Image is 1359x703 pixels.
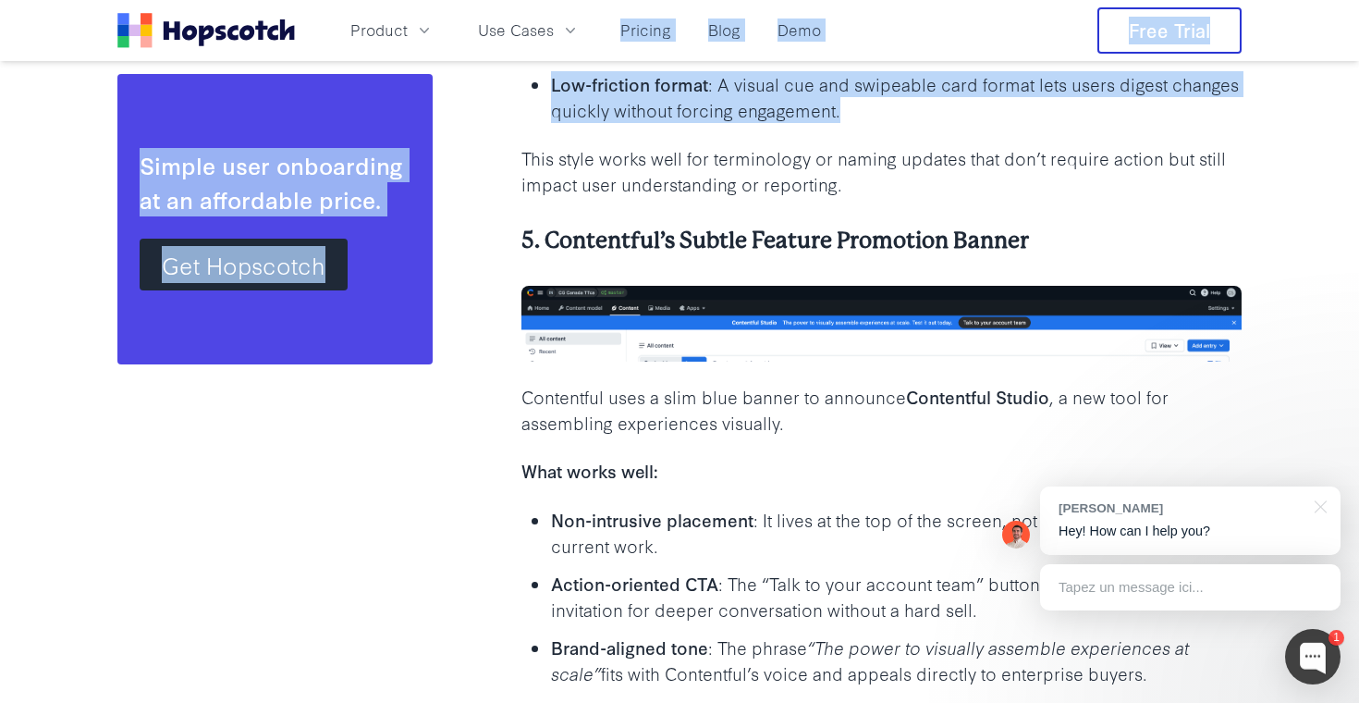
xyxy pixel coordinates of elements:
[467,15,591,45] button: Use Cases
[551,635,1189,685] i: “The power to visually assemble experiences at scale”
[1059,499,1304,517] div: [PERSON_NAME]
[1040,564,1341,610] div: Tapez un message ici...
[906,384,1049,409] b: Contentful Studio
[551,71,708,96] b: Low-friction format
[117,13,295,48] a: Home
[551,507,1242,559] p: : It lives at the top of the screen, not blocking user flow or current work.
[521,458,658,483] b: What works well:
[521,226,1242,256] h4: 5. Contentful’s Subtle Feature Promotion Banner
[521,384,1242,436] p: Contentful uses a slim blue banner to announce , a new tool for assembling experiences visually.
[551,635,708,660] b: Brand-aligned tone
[140,239,348,290] a: Get Hopscotch
[1059,522,1322,541] p: Hey! How can I help you?
[551,571,1242,623] p: : The “Talk to your account team” button creates a low-pressure invitation for deeper conversatio...
[521,286,1242,362] img: Contentful upsell banner
[1328,630,1344,646] div: 1
[140,148,410,216] div: Simple user onboarding at an affordable price.
[551,71,1242,123] p: : A visual cue and swipeable card format lets users digest changes quickly without forcing engage...
[1097,7,1242,54] button: Free Trial
[613,15,679,45] a: Pricing
[701,15,748,45] a: Blog
[551,507,753,532] b: Non-intrusive placement
[1002,521,1030,549] img: Mark Spera
[350,18,408,42] span: Product
[478,18,554,42] span: Use Cases
[551,571,718,596] b: Action-oriented CTA
[339,15,445,45] button: Product
[521,145,1242,197] p: This style works well for terminology or naming updates that don’t require action but still impac...
[551,635,1242,686] p: : The phrase fits with Contentful’s voice and appeals directly to enterprise buyers.
[770,15,828,45] a: Demo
